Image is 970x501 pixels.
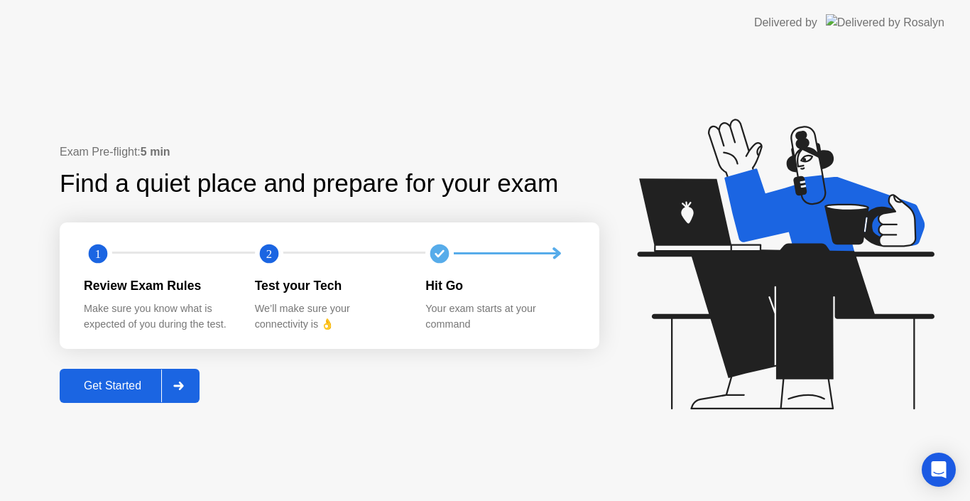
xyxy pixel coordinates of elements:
[826,14,944,31] img: Delivered by Rosalyn
[425,301,574,332] div: Your exam starts at your command
[425,276,574,295] div: Hit Go
[255,301,403,332] div: We’ll make sure your connectivity is 👌
[266,247,272,260] text: 2
[255,276,403,295] div: Test your Tech
[141,146,170,158] b: 5 min
[60,144,599,161] div: Exam Pre-flight:
[60,165,560,203] div: Find a quiet place and prepare for your exam
[84,276,232,295] div: Review Exam Rules
[60,369,200,403] button: Get Started
[922,453,956,487] div: Open Intercom Messenger
[64,379,161,392] div: Get Started
[754,14,817,31] div: Delivered by
[95,247,101,260] text: 1
[84,301,232,332] div: Make sure you know what is expected of you during the test.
